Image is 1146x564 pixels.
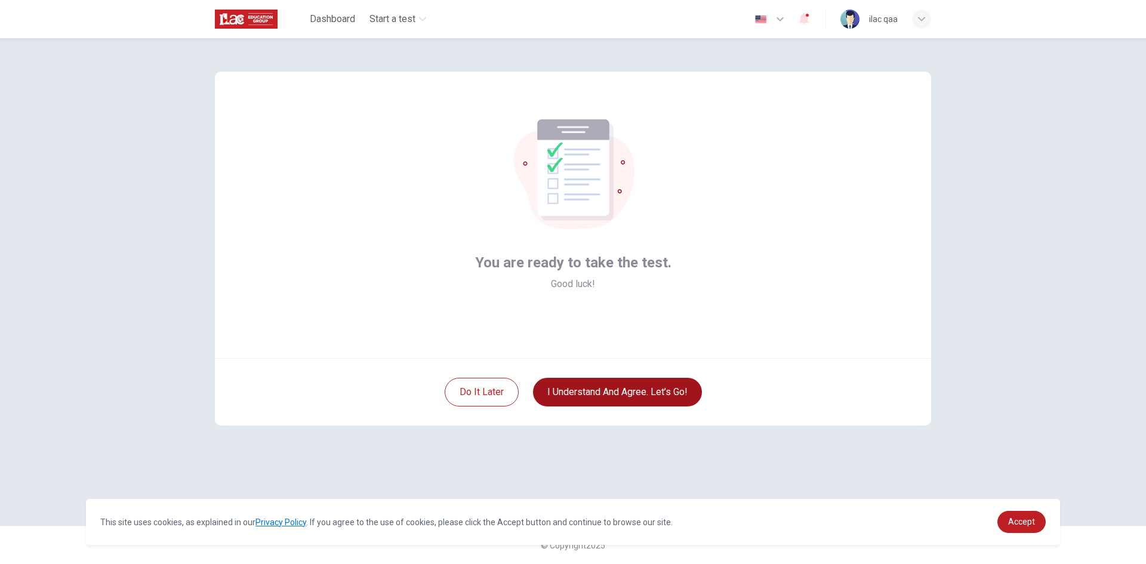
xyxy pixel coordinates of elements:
a: Privacy Policy [255,517,306,527]
span: Good luck! [551,277,595,291]
span: You are ready to take the test. [475,253,671,272]
a: dismiss cookie message [997,511,1046,533]
button: Dashboard [305,8,360,30]
button: Start a test [365,8,431,30]
span: © Copyright 2025 [541,541,605,550]
img: Profile picture [840,10,860,29]
span: Dashboard [310,12,355,26]
button: I understand and agree. Let’s go! [533,378,702,406]
a: ILAC logo [215,7,305,31]
img: en [753,15,768,24]
img: ILAC logo [215,7,278,31]
span: This site uses cookies, as explained in our . If you agree to the use of cookies, please click th... [100,517,673,527]
button: Do it later [445,378,519,406]
div: cookieconsent [86,499,1060,545]
span: Accept [1008,517,1035,526]
span: Start a test [369,12,415,26]
div: ilac qaa [869,12,898,26]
